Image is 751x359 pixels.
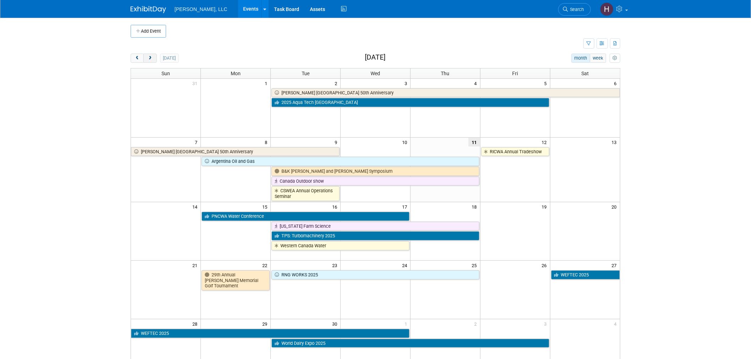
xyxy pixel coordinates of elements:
a: 29th Annual [PERSON_NAME] Memorial Golf Tournament [202,270,270,291]
span: 15 [262,202,270,211]
span: 31 [192,79,201,88]
a: [PERSON_NAME] [GEOGRAPHIC_DATA] 50th Anniversary [272,88,620,98]
h2: [DATE] [365,54,385,61]
span: Sun [161,71,170,76]
span: Tue [302,71,309,76]
img: Hannah Mulholland [600,2,614,16]
button: month [571,54,590,63]
span: 27 [611,261,620,270]
button: next [143,54,157,63]
span: 21 [192,261,201,270]
span: 9 [334,138,340,147]
span: 25 [471,261,480,270]
span: 5 [544,79,550,88]
span: 4 [474,79,480,88]
span: 1 [264,79,270,88]
a: PNCWA Water Conference [202,212,410,221]
span: 18 [471,202,480,211]
span: 2 [474,319,480,328]
button: myCustomButton [610,54,620,63]
span: 2 [334,79,340,88]
span: Mon [231,71,241,76]
span: 24 [401,261,410,270]
a: [US_STATE] Farm Science [272,222,479,231]
span: 29 [262,319,270,328]
button: Add Event [131,25,166,38]
span: 28 [192,319,201,328]
span: 20 [611,202,620,211]
a: [PERSON_NAME] [GEOGRAPHIC_DATA] 50th Anniversary [131,147,340,156]
span: Fri [512,71,518,76]
span: 16 [331,202,340,211]
a: CSWEA Annual Operations Seminar [272,186,340,201]
a: B&K [PERSON_NAME] and [PERSON_NAME] Symposium [272,167,479,176]
span: 13 [611,138,620,147]
a: Western Canada Water [272,241,410,250]
button: week [590,54,606,63]
span: 11 [468,138,480,147]
span: 22 [262,261,270,270]
span: [PERSON_NAME], LLC [175,6,228,12]
span: Thu [441,71,450,76]
a: WEFTEC 2025 [131,329,410,338]
a: TPS: Turbomachinery 2025 [272,231,479,241]
img: ExhibitDay [131,6,166,13]
span: Wed [371,71,380,76]
span: 19 [541,202,550,211]
span: 8 [264,138,270,147]
span: Search [568,7,584,12]
span: 30 [331,319,340,328]
i: Personalize Calendar [613,56,617,61]
a: Search [558,3,591,16]
a: WEFTEC 2025 [551,270,620,280]
span: 1 [404,319,410,328]
span: 26 [541,261,550,270]
a: RNG WORKS 2025 [272,270,479,280]
a: Canada Outdoor show [272,177,479,186]
button: prev [131,54,144,63]
span: 14 [192,202,201,211]
button: [DATE] [160,54,179,63]
span: 12 [541,138,550,147]
a: World Dairy Expo 2025 [272,339,549,348]
span: 4 [614,319,620,328]
span: 3 [404,79,410,88]
a: 2025 Aqua Tech [GEOGRAPHIC_DATA] [272,98,549,107]
span: Sat [581,71,589,76]
a: RICWA Annual Tradeshow [481,147,549,156]
span: 7 [194,138,201,147]
span: 6 [614,79,620,88]
span: 23 [331,261,340,270]
span: 10 [401,138,410,147]
a: Argentina Oil and Gas [202,157,479,166]
span: 17 [401,202,410,211]
span: 3 [544,319,550,328]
